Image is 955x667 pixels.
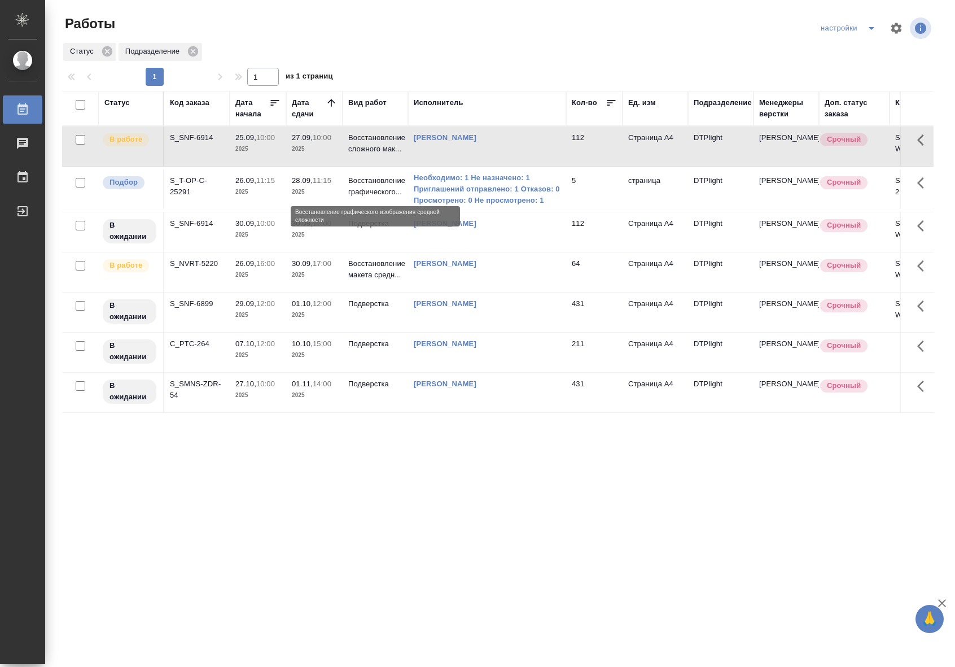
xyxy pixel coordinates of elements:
[910,169,938,197] button: Здесь прячутся важные кнопки
[170,132,224,143] div: S_SNF-6914
[759,298,813,309] p: [PERSON_NAME]
[235,339,256,348] p: 07.10,
[688,127,754,166] td: DTPlight
[566,212,623,252] td: 112
[256,133,275,142] p: 10:00
[235,176,256,185] p: 26.09,
[170,97,209,108] div: Код заказа
[890,293,955,332] td: S_SNF-6899-WK-015
[566,127,623,166] td: 112
[623,169,688,209] td: страница
[235,350,281,361] p: 2025
[759,97,813,120] div: Менеджеры верстки
[256,339,275,348] p: 12:00
[313,299,331,308] p: 12:00
[286,69,333,86] span: из 1 страниц
[292,229,337,241] p: 2025
[125,46,183,57] p: Подразделение
[292,390,337,401] p: 2025
[827,177,861,188] p: Срочный
[119,43,202,61] div: Подразделение
[688,333,754,372] td: DTPlight
[566,252,623,292] td: 64
[414,133,476,142] a: [PERSON_NAME]
[235,269,281,281] p: 2025
[235,186,281,198] p: 2025
[623,127,688,166] td: Страница А4
[623,252,688,292] td: Страница А4
[759,338,813,350] p: [PERSON_NAME]
[890,212,955,252] td: S_SNF-6914-WK-008
[63,43,116,61] div: Статус
[890,127,955,166] td: S_SNF-6914-WK-010
[109,220,150,242] p: В ожидании
[235,143,281,155] p: 2025
[292,339,313,348] p: 10.10,
[414,219,476,228] a: [PERSON_NAME]
[827,340,861,351] p: Срочный
[623,373,688,412] td: Страница А4
[825,97,884,120] div: Доп. статус заказа
[292,143,337,155] p: 2025
[170,218,224,229] div: S_SNF-6914
[623,212,688,252] td: Страница А4
[170,378,224,401] div: S_SMNS-ZDR-54
[759,132,813,143] p: [PERSON_NAME]
[102,218,157,245] div: Исполнитель назначен, приступать к работе пока рано
[890,169,955,209] td: S_T-OP-C-25291-WK-011
[170,298,224,309] div: S_SNF-6899
[102,258,157,273] div: Исполнитель выполняет работу
[70,46,98,57] p: Статус
[414,339,476,348] a: [PERSON_NAME]
[688,252,754,292] td: DTPlight
[883,15,910,42] span: Настроить таблицу
[827,260,861,271] p: Срочный
[623,293,688,332] td: Страница А4
[759,175,813,186] p: [PERSON_NAME]
[102,338,157,365] div: Исполнитель назначен, приступать к работе пока рано
[348,298,402,309] p: Подверстка
[256,176,275,185] p: 11:15
[827,300,861,311] p: Срочный
[572,97,597,108] div: Кол-во
[688,373,754,412] td: DTPlight
[235,133,256,142] p: 25.09,
[102,298,157,325] div: Исполнитель назначен, приступать к работе пока рано
[256,380,275,388] p: 10:00
[235,380,256,388] p: 27.10,
[235,229,281,241] p: 2025
[348,218,402,229] p: Подверстка
[235,299,256,308] p: 29.09,
[566,293,623,332] td: 431
[566,373,623,412] td: 431
[910,373,938,400] button: Здесь прячутся важные кнопки
[104,97,130,108] div: Статус
[818,19,883,37] div: split button
[414,299,476,308] a: [PERSON_NAME]
[102,378,157,405] div: Исполнитель назначен, приступать к работе пока рано
[890,252,955,292] td: S_NVRT-5220-WK-012
[292,380,313,388] p: 01.11,
[292,350,337,361] p: 2025
[292,299,313,308] p: 01.10,
[348,338,402,350] p: Подверстка
[109,340,150,363] p: В ожидании
[827,134,861,145] p: Срочный
[694,97,752,108] div: Подразделение
[170,338,224,350] div: C_PTC-264
[170,175,224,198] div: S_T-OP-C-25291
[910,293,938,320] button: Здесь прячутся важные кнопки
[292,269,337,281] p: 2025
[292,176,313,185] p: 28.09,
[109,134,142,145] p: В работе
[915,605,944,633] button: 🙏
[566,333,623,372] td: 211
[688,212,754,252] td: DTPlight
[170,258,224,269] div: S_NVRT-5220
[256,299,275,308] p: 12:00
[759,378,813,390] p: [PERSON_NAME]
[827,380,861,391] p: Срочный
[910,18,934,39] span: Посмотреть информацию
[759,258,813,269] p: [PERSON_NAME]
[348,132,402,155] p: Восстановление сложного мак...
